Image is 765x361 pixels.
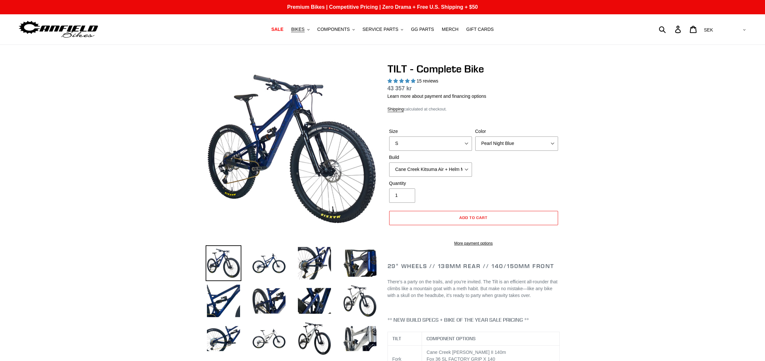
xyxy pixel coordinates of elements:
span: SALE [271,27,283,32]
img: Load image into Gallery viewer, TILT - Complete Bike [342,283,378,319]
input: Search [662,22,679,36]
button: SERVICE PARTS [359,25,406,34]
span: GIFT CARDS [466,27,494,32]
a: More payment options [389,240,558,246]
img: Canfield Bikes [18,19,99,40]
label: Build [389,154,472,161]
a: GIFT CARDS [463,25,497,34]
label: Quantity [389,180,472,187]
span: MERCH [442,27,458,32]
button: COMPONENTS [314,25,358,34]
img: Load image into Gallery viewer, TILT - Complete Bike [297,321,332,356]
img: Load image into Gallery viewer, TILT - Complete Bike [251,245,287,281]
img: Load image into Gallery viewer, TILT - Complete Bike [251,321,287,356]
a: Learn more about payment and financing options [388,94,486,99]
th: COMPONENT OPTIONS [422,332,559,346]
span: GG PARTS [411,27,434,32]
span: COMPONENTS [317,27,350,32]
img: Load image into Gallery viewer, TILT - Complete Bike [206,321,241,356]
span: Add to cart [459,215,488,220]
span: BIKES [291,27,304,32]
img: Load image into Gallery viewer, TILT - Complete Bike [342,245,378,281]
img: Load image into Gallery viewer, TILT - Complete Bike [297,245,332,281]
p: There’s a party on the trails, and you’re invited. The Tilt is an efficient all-rounder that clim... [388,278,560,299]
img: Load image into Gallery viewer, TILT - Complete Bike [342,321,378,356]
img: TILT - Complete Bike [207,64,376,234]
div: calculated at checkout. [388,106,560,112]
span: SERVICE PARTS [363,27,398,32]
a: MERCH [439,25,462,34]
label: Color [475,128,558,135]
th: TILT [388,332,422,346]
a: GG PARTS [408,25,437,34]
span: 43 357 kr [388,85,412,92]
h1: TILT - Complete Bike [388,63,560,75]
span: 15 reviews [416,78,438,84]
button: Add to cart [389,211,558,225]
button: BIKES [288,25,312,34]
img: Load image into Gallery viewer, TILT - Complete Bike [251,283,287,319]
h4: ** NEW BUILD SPECS + BIKE OF THE YEAR SALE PRICING ** [388,317,560,323]
span: 5.00 stars [388,78,417,84]
img: Load image into Gallery viewer, TILT - Complete Bike [206,283,241,319]
img: Load image into Gallery viewer, TILT - Complete Bike [297,283,332,319]
label: Size [389,128,472,135]
a: Shipping [388,107,404,112]
img: Load image into Gallery viewer, TILT - Complete Bike [206,245,241,281]
h2: 29" Wheels // 138mm Rear // 140/150mm Front [388,263,560,270]
a: SALE [268,25,287,34]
